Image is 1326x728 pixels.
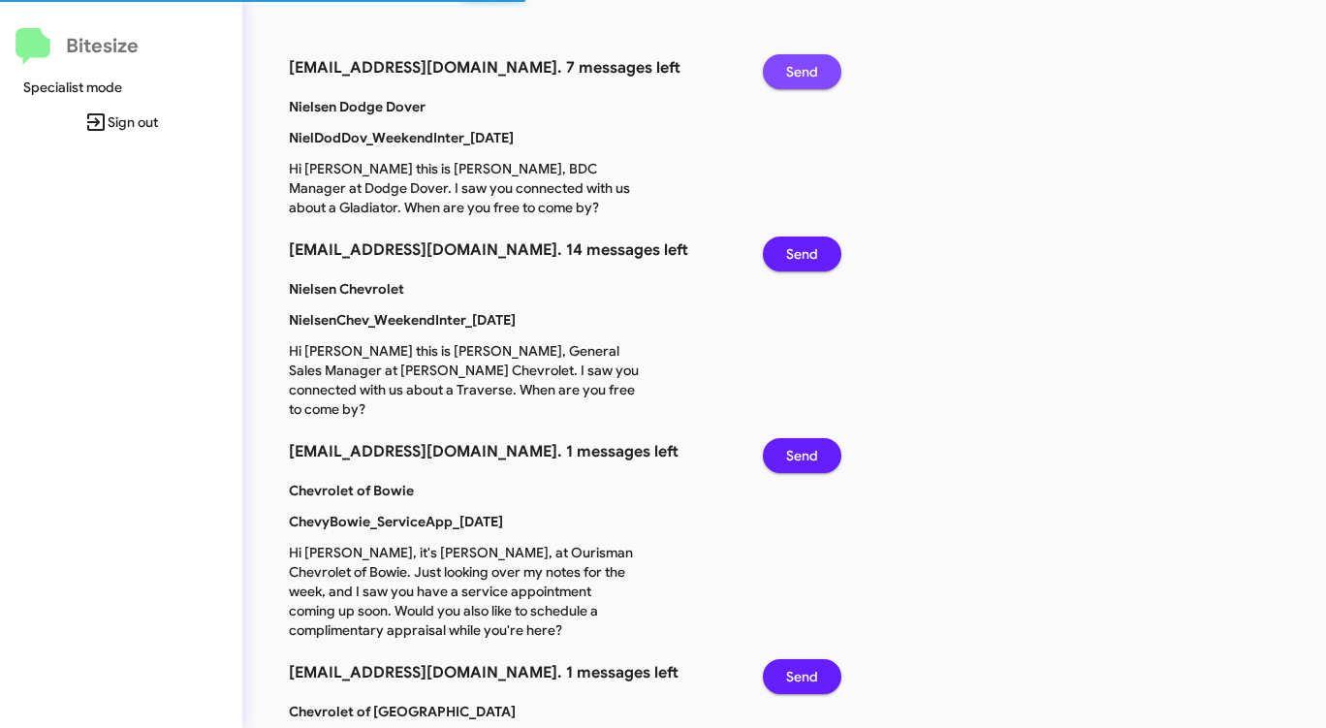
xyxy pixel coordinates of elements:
b: NielsenChev_WeekendInter_[DATE] [289,311,516,329]
button: Send [763,54,841,89]
span: Send [786,438,818,473]
button: Send [763,438,841,473]
b: Nielsen Chevrolet [289,280,404,298]
p: Hi [PERSON_NAME] this is [PERSON_NAME], BDC Manager at Dodge Dover. I saw you connected with us a... [274,159,653,217]
h3: [EMAIL_ADDRESS][DOMAIN_NAME]. 1 messages left [289,438,734,465]
b: Chevrolet of [GEOGRAPHIC_DATA] [289,703,516,720]
a: Bitesize [16,28,139,65]
button: Send [763,237,841,271]
p: Hi [PERSON_NAME] this is [PERSON_NAME], General Sales Manager at [PERSON_NAME] Chevrolet. I saw y... [274,341,653,419]
button: Send [763,659,841,694]
span: Send [786,237,818,271]
span: Sign out [16,105,227,140]
b: Nielsen Dodge Dover [289,98,426,115]
span: Send [786,659,818,694]
h3: [EMAIL_ADDRESS][DOMAIN_NAME]. 7 messages left [289,54,734,81]
span: Send [786,54,818,89]
b: NielDodDov_WeekendInter_[DATE] [289,129,514,146]
h3: [EMAIL_ADDRESS][DOMAIN_NAME]. 14 messages left [289,237,734,264]
b: ChevyBowie_ServiceApp_[DATE] [289,513,503,530]
h3: [EMAIL_ADDRESS][DOMAIN_NAME]. 1 messages left [289,659,734,686]
p: Hi [PERSON_NAME], it's [PERSON_NAME], at Ourisman Chevrolet of Bowie. Just looking over my notes ... [274,543,653,640]
b: Chevrolet of Bowie [289,482,414,499]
